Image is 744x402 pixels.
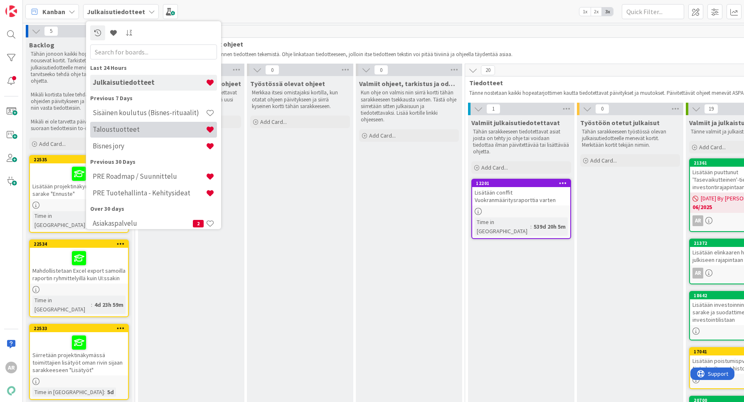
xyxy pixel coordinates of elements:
[532,222,568,231] div: 539d 20h 5m
[699,143,726,151] span: Add Card...
[93,125,206,133] h4: Taloustuotteet
[193,220,204,227] span: 2
[471,179,571,239] a: 12201Lisätään conffit Vuokranmääritysraporttia vartenTime in [GEOGRAPHIC_DATA]:539d 20h 5m
[692,268,703,279] div: AR
[90,158,217,166] div: Previous 30 Days
[30,163,128,199] div: Lisätään projektinäkymään uusi sarake "Ennuste"
[30,332,128,375] div: Siirretään projektinäkymässä toimittajien lisätyöt oman rivin sijaan sarakkeeseen "Lisätyöt"
[29,324,129,400] a: 22533Siirretään projektinäkymässä toimittajien lisätyöt oman rivin sijaan sarakkeeseen "Lisätyöt"...
[481,65,495,75] span: 20
[90,64,217,72] div: Last 24 Hours
[93,109,206,117] h4: Sisäinen koulutus (Bisnes-rituaalit)
[472,180,570,205] div: 12201Lisätään conffit Vuokranmääritysraporttia varten
[5,5,17,17] img: Visit kanbanzone.com
[486,104,500,114] span: 1
[93,142,206,150] h4: Bisnes jory
[31,51,127,84] p: Tähän jonoon kaikki hopeatarjottimelta nousevat kortit. Tarkistetaan ennen julkaisutiedotteelle m...
[591,7,602,16] span: 2x
[90,205,217,213] div: Over 30 days
[476,180,570,186] div: 12201
[252,89,348,110] p: Merkkaa itsesi omistajaksi kortilla, kun otatat ohjeen päivitykseen ja siirrä kyseinen kortti täh...
[105,387,116,397] div: 5d
[475,217,530,236] div: Time in [GEOGRAPHIC_DATA]
[92,300,126,309] div: 4d 23h 59m
[471,118,560,127] span: Valmiit julkaisutiedotettavat
[602,7,613,16] span: 3x
[31,118,127,132] p: Mikäli ei ole tarvetta päivittää ohjetta niin suoraan tiedotteisiin to-do sarakkeeseen.
[472,180,570,187] div: 12201
[44,26,58,36] span: 5
[481,164,508,171] span: Add Card...
[590,157,617,164] span: Add Card...
[374,65,388,75] span: 0
[5,362,17,373] div: AR
[32,296,91,314] div: Time in [GEOGRAPHIC_DATA]
[29,239,129,317] a: 22534Mahdollistetaan Excel export samoilla raportin ryhmittelyillä kuin UI:ssakinTime in [GEOGRAP...
[93,219,193,227] h4: Asiakaspalvelu
[93,172,206,180] h4: PRE Roadmap / Suunnittelu
[39,140,66,148] span: Add Card...
[30,325,128,375] div: 22533Siirretään projektinäkymässä toimittajien lisätyöt oman rivin sijaan sarakkeeseen "Lisätyöt"
[31,91,127,112] p: Mikäli kortista tulee tehdä ohje, sitten ensin ohjeiden päivitykseen ja kun ohje valmis niin vast...
[93,78,206,86] h4: Julkaisutiedotteet
[704,104,718,114] span: 19
[93,189,206,197] h4: PRE Tuotehallinta - Kehitysideat
[30,156,128,199] div: 22535Lisätään projektinäkymään uusi sarake "Ennuste"
[29,155,129,233] a: 22535Lisätään projektinäkymään uusi sarake "Ennuste"Time in [GEOGRAPHIC_DATA]:4d 23h 58m
[692,215,703,226] div: AR
[472,187,570,205] div: Lisätään conffit Vuokranmääritysraporttia varten
[29,41,54,49] span: Backlog
[359,79,459,88] span: Valmiit ohjeet, tarkistus ja odottamaan julkaisua
[30,325,128,332] div: 22533
[30,240,128,248] div: 22534
[5,385,17,397] img: avatar
[369,132,396,139] span: Add Card...
[34,157,128,163] div: 22535
[90,44,217,59] input: Search for boards...
[622,4,684,19] input: Quick Filter...
[32,387,104,397] div: Time in [GEOGRAPHIC_DATA]
[530,222,532,231] span: :
[361,89,457,123] p: Kun ohje on valmis niin siirrä kortti tähän sarakkeeseen tsekkausta varten. Tästä ohje siirretään...
[580,118,660,127] span: Työstöön otetut julkaisut
[87,7,145,16] b: Julkaisutiedotteet
[30,240,128,284] div: 22534Mahdollistetaan Excel export samoilla raportin ryhmittelyillä kuin UI:ssakin
[32,211,91,229] div: Time in [GEOGRAPHIC_DATA]
[34,241,128,247] div: 22534
[34,326,128,331] div: 22533
[104,387,105,397] span: :
[260,118,287,126] span: Add Card...
[42,7,65,17] span: Kanban
[91,300,92,309] span: :
[579,7,591,16] span: 1x
[90,94,217,103] div: Previous 7 Days
[473,128,569,155] p: Tähän sarakkeeseen tiedotettavat asiat joista on tehty jo ohje tai voidaan tiedottaa ilman päivit...
[30,248,128,284] div: Mahdollistetaan Excel export samoilla raportin ryhmittelyillä kuin UI:ssakin
[250,79,325,88] span: Työstössä olevat ohjeet
[265,65,279,75] span: 0
[17,1,38,11] span: Support
[595,104,609,114] span: 0
[30,156,128,163] div: 22535
[582,128,678,149] p: Tähän sarakkeeseen työstössä olevan julkaisutiedotteelle menevät kortit. Merkitään kortit tekijän...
